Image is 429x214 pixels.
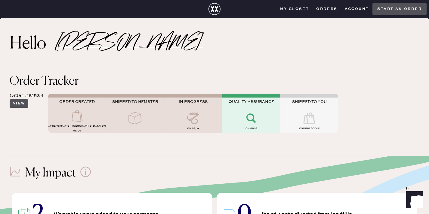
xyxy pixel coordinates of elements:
[10,92,43,99] div: Order #81534
[372,3,427,15] button: Start an order
[313,5,341,14] button: Orders
[276,5,313,14] button: My Closet
[112,99,158,104] span: SHIPPED TO HEMSTER
[179,99,208,104] span: IN PROGRESS
[341,5,373,14] button: Account
[10,75,79,87] span: Order Tracker
[245,127,257,130] span: on 08/18
[400,187,426,213] iframe: Front Chat
[187,127,199,130] span: on 08/14
[292,99,327,104] span: SHIPPED TO YOU
[229,99,274,104] span: QUALITY ASSURANCE
[299,127,319,130] span: COMING SOON!
[25,166,76,180] h1: My Impact
[10,37,57,51] h2: Hello
[57,40,203,48] h2: [PERSON_NAME]
[10,99,28,108] button: View
[59,99,95,104] span: ORDER CREATED
[48,125,106,132] span: AT Reformation [GEOGRAPHIC_DATA] on 08/09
